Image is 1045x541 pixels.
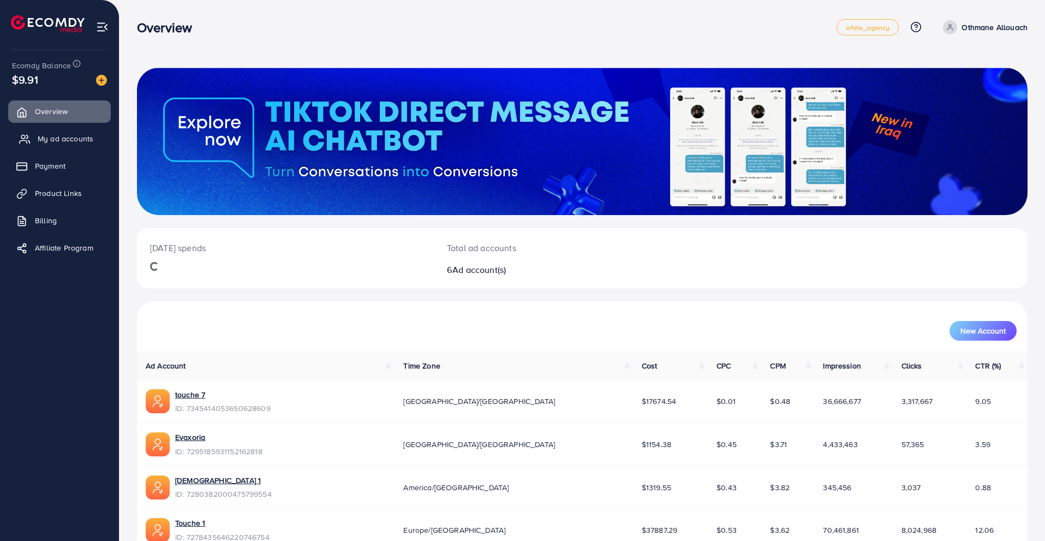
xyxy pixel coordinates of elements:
[96,21,109,33] img: menu
[8,155,111,177] a: Payment
[137,20,201,35] h3: Overview
[8,100,111,122] a: Overview
[35,188,82,199] span: Product Links
[716,482,737,493] span: $0.43
[939,20,1028,34] a: Othmane Allouach
[960,327,1006,335] span: New Account
[642,482,671,493] span: $1319.55
[146,475,170,500] img: ic-ads-acc.e4c84228.svg
[975,396,991,407] span: 9.05
[8,182,111,204] a: Product Links
[770,439,787,450] span: $3.71
[8,128,111,150] a: My ad accounts
[403,525,505,536] span: Europe/[GEOGRAPHIC_DATA]
[770,482,790,493] span: $3.82
[146,432,170,456] img: ic-ads-acc.e4c84228.svg
[175,403,271,414] span: ID: 7345414053650628609
[823,439,857,450] span: 4,433,463
[150,241,421,254] p: [DATE] spends
[716,360,731,371] span: CPC
[770,360,785,371] span: CPM
[8,210,111,231] a: Billing
[403,439,555,450] span: [GEOGRAPHIC_DATA]/[GEOGRAPHIC_DATA]
[901,360,922,371] span: Clicks
[901,396,933,407] span: 3,317,667
[11,15,85,32] img: logo
[35,215,57,226] span: Billing
[175,475,272,486] a: [DEMOGRAPHIC_DATA] 1
[452,264,506,276] span: Ad account(s)
[999,492,1037,533] iframe: Chat
[770,525,790,536] span: $3.62
[8,237,111,259] a: Affiliate Program
[770,396,790,407] span: $0.48
[837,19,899,35] a: white_agency
[901,439,924,450] span: 57,365
[975,525,994,536] span: 12.06
[403,360,440,371] span: Time Zone
[35,160,65,171] span: Payment
[642,360,658,371] span: Cost
[175,518,270,528] a: Touche 1
[403,396,555,407] span: [GEOGRAPHIC_DATA]/[GEOGRAPHIC_DATA]
[12,60,71,71] span: Ecomdy Balance
[901,525,936,536] span: 8,024,968
[823,482,851,493] span: 345,456
[823,396,861,407] span: 36,666,677
[823,525,859,536] span: 70,461,861
[642,396,676,407] span: $17674.54
[38,133,93,144] span: My ad accounts
[175,389,271,400] a: touche 7
[35,106,68,117] span: Overview
[35,242,93,253] span: Affiliate Program
[823,360,861,371] span: Impression
[642,525,677,536] span: $37887.29
[146,360,186,371] span: Ad Account
[403,482,509,493] span: America/[GEOGRAPHIC_DATA]
[975,482,991,493] span: 0.88
[962,21,1028,34] p: Othmane Allouach
[146,389,170,413] img: ic-ads-acc.e4c84228.svg
[716,396,736,407] span: $0.01
[975,360,1001,371] span: CTR (%)
[846,24,890,31] span: white_agency
[447,265,643,275] h2: 6
[96,75,107,86] img: image
[901,482,921,493] span: 3,037
[642,439,671,450] span: $1154.38
[12,72,38,87] span: $9.91
[716,439,737,450] span: $0.45
[175,446,262,457] span: ID: 7295185931152162818
[175,432,262,443] a: Evaxoria
[716,525,737,536] span: $0.53
[447,241,643,254] p: Total ad accounts
[175,489,272,500] span: ID: 7280382000475799554
[975,439,990,450] span: 3.59
[950,321,1017,341] button: New Account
